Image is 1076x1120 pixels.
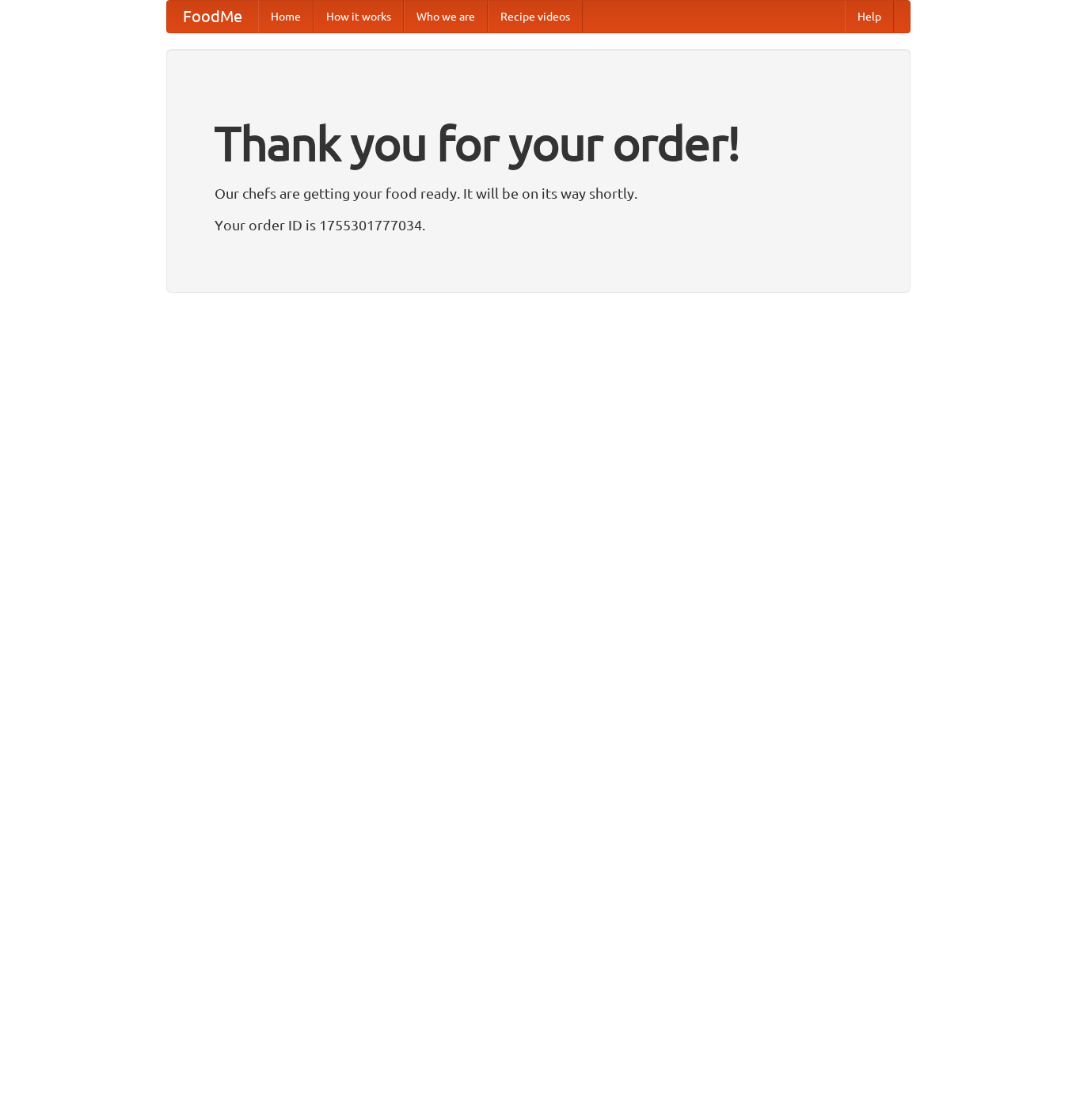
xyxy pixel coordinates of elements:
a: How it works [314,1,404,32]
a: Who we are [404,1,488,32]
p: Our chefs are getting your food ready. It will be on its way shortly. [215,181,862,205]
a: Home [258,1,314,32]
a: Help [845,1,894,32]
a: Recipe videos [488,1,583,32]
p: Your order ID is 1755301777034. [215,213,862,237]
h1: Thank you for your order! [215,105,862,181]
a: FoodMe [167,1,258,32]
